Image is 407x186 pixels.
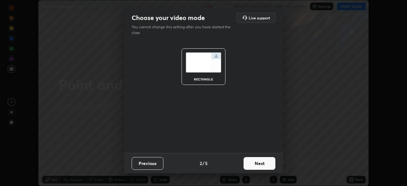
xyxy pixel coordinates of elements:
[200,160,202,167] h4: 2
[203,160,204,167] h4: /
[186,52,221,72] img: normalScreenIcon.ae25ed63.svg
[132,14,205,22] h2: Choose your video mode
[132,24,235,36] p: You cannot change this setting after you have started the class
[249,16,270,20] h5: Live support
[191,78,216,81] div: rectangle
[244,157,275,170] button: Next
[132,157,163,170] button: Previous
[205,160,208,167] h4: 5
